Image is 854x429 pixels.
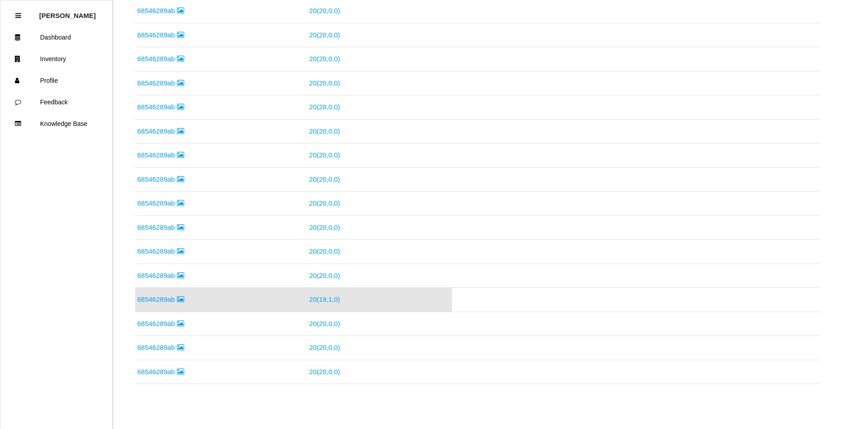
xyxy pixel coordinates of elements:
a: 20(20,0,0) [309,175,340,183]
a: 20(20,0,0) [309,151,340,159]
a: 68546289ab [137,103,184,111]
a: 68546289ab [137,175,184,183]
a: 68546289ab [137,344,184,351]
a: 68546289ab [137,199,184,207]
i: Image Inside [177,80,184,86]
i: Image Inside [177,103,184,110]
i: Image Inside [177,31,184,38]
a: 20(20,0,0) [309,344,340,351]
a: 20(20,0,0) [309,272,340,279]
a: 68546289ab [137,7,184,14]
a: 68546289ab [137,31,184,39]
i: Image Inside [177,368,184,375]
a: 68546289ab [137,151,184,159]
a: Feedback [0,91,112,113]
i: Image Inside [177,152,184,158]
p: Diego Altamirano [39,5,96,19]
i: Image Inside [177,248,184,255]
a: 68546289ab [137,79,184,87]
a: 20(20,0,0) [309,247,340,255]
a: 68546289ab [137,272,184,279]
a: 20(20,0,0) [309,55,340,63]
a: 20(20,0,0) [309,79,340,87]
a: 20(20,0,0) [309,368,340,375]
i: Image Inside [177,272,184,279]
a: 20(20,0,0) [309,103,340,111]
i: Image Inside [177,128,184,134]
a: 68546289ab [137,295,184,303]
i: Image Inside [177,200,184,206]
a: Inventory [0,48,112,70]
a: 20(20,0,0) [309,199,340,207]
a: 20(19,1,0) [309,295,340,303]
a: 68546289ab [137,368,184,375]
div: Close [15,5,21,27]
i: Image Inside [177,7,184,14]
i: Image Inside [177,224,184,231]
i: Image Inside [177,176,184,183]
i: Image Inside [177,296,184,303]
a: Profile [0,70,112,91]
a: 20(20,0,0) [309,320,340,327]
a: Knowledge Base [0,113,112,134]
a: 68546289ab [137,247,184,255]
a: 68546289ab [137,223,184,231]
a: 68546289ab [137,55,184,63]
i: Image Inside [177,320,184,327]
a: 68546289ab [137,127,184,135]
i: Image Inside [177,344,184,351]
a: 20(20,0,0) [309,31,340,39]
a: 68546289ab [137,320,184,327]
a: 20(20,0,0) [309,7,340,14]
a: 20(20,0,0) [309,223,340,231]
i: Image Inside [177,55,184,62]
a: 20(20,0,0) [309,127,340,135]
a: Dashboard [0,27,112,48]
